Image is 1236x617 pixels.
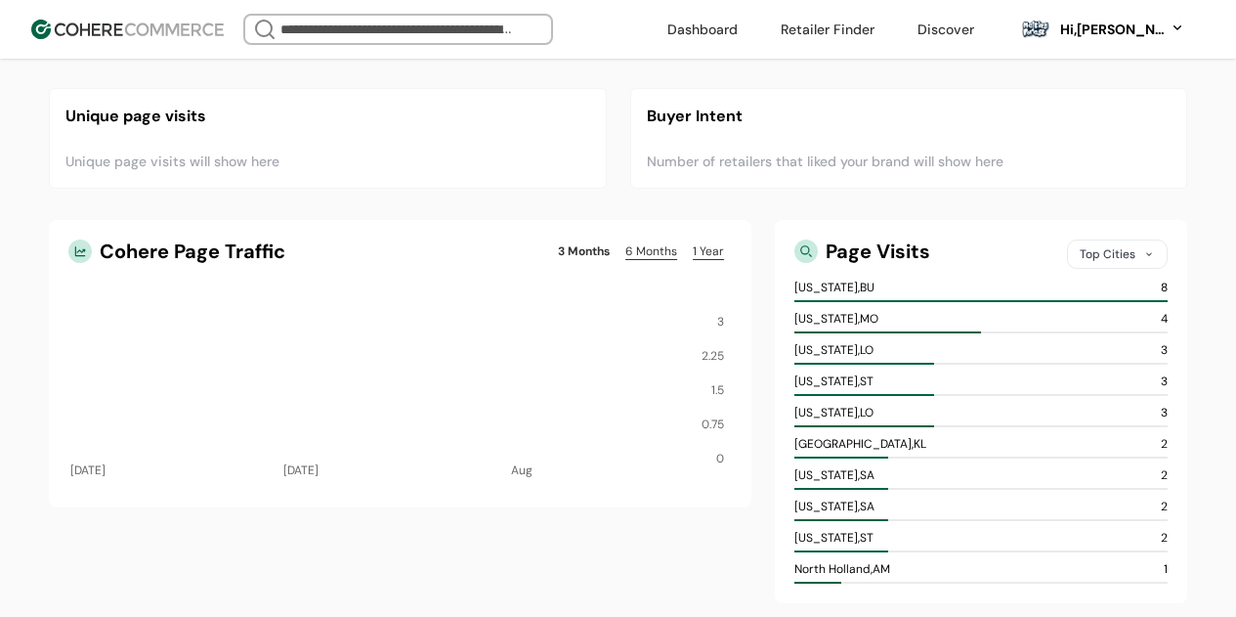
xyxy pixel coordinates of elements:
img: melting_forest_logo_227081_.png [1021,15,1050,44]
div: [US_STATE] , MO [794,310,878,328]
div: [US_STATE] , BU [794,279,874,296]
div: 2 [1161,529,1168,547]
tspan: 0 [716,451,724,466]
div: 3 [1161,341,1168,359]
div: 3 [1161,404,1168,421]
div: Number of retailers that liked your brand will show here [647,136,1172,172]
div: 2 [1161,466,1168,484]
div: 4 [1161,310,1168,328]
button: Hi,[PERSON_NAME] [1058,20,1185,40]
div: [US_STATE] , ST [794,529,874,547]
div: [US_STATE] , SA [794,498,874,515]
div: Unique page visits will show here [65,136,590,172]
h4: Buyer Intent [647,105,1172,128]
div: North Holland , AM [794,560,890,578]
div: [US_STATE] , LO [794,341,874,359]
tspan: Aug [511,463,533,478]
img: Cohere Logo [31,20,224,39]
div: 8 [1161,279,1168,296]
tspan: [DATE] [283,463,319,478]
div: Top Cities [1067,240,1168,269]
div: [US_STATE] , ST [794,373,874,390]
tspan: 3 [717,314,724,330]
tspan: [DATE] [70,463,106,478]
a: 3 Months [550,240,618,263]
a: 1 Year [685,240,732,263]
div: [US_STATE] , SA [794,466,874,484]
div: 1 [1164,560,1168,578]
a: 6 Months [618,240,685,263]
div: 2 [1161,498,1168,515]
tspan: 1.5 [711,382,724,398]
div: 3 [1161,373,1168,390]
tspan: 0.75 [702,417,724,432]
h4: Unique page visits [65,105,590,128]
div: [US_STATE] , LO [794,404,874,421]
div: 2 [1161,435,1168,453]
div: Page Visits [826,240,1051,269]
div: Hi, [PERSON_NAME] [1058,20,1166,40]
div: Cohere Page Traffic [68,240,542,263]
div: [GEOGRAPHIC_DATA] , KL [794,435,926,453]
tspan: 2.25 [702,348,724,364]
